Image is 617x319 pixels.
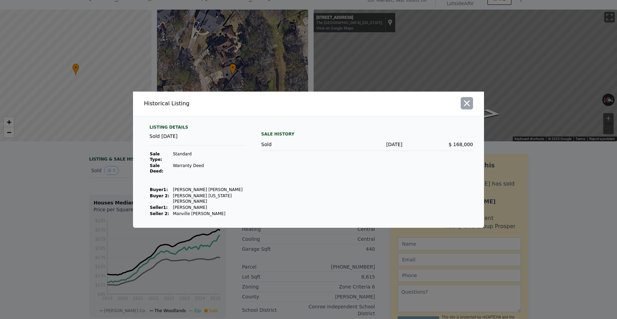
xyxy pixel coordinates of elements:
div: Sold [DATE] [149,133,245,145]
strong: Seller 1 : [150,205,168,210]
div: Sale History [261,130,473,138]
td: [PERSON_NAME] [US_STATE][PERSON_NAME] [172,193,245,204]
strong: Seller 2: [150,211,169,216]
strong: Buyer 1 : [150,187,168,192]
div: [DATE] [332,141,402,148]
span: $ 168,000 [449,142,473,147]
strong: Sale Type: [150,152,162,162]
strong: Sale Deed: [150,163,164,174]
td: Warranty Deed [172,163,245,174]
td: Standard [172,151,245,163]
strong: Buyer 2: [150,193,169,198]
td: [PERSON_NAME] [PERSON_NAME] [172,187,245,193]
td: Manville [PERSON_NAME] [172,211,245,217]
td: [PERSON_NAME] [172,204,245,211]
div: Sold [261,141,332,148]
div: Listing Details [149,125,245,133]
div: Historical Listing [144,99,306,108]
